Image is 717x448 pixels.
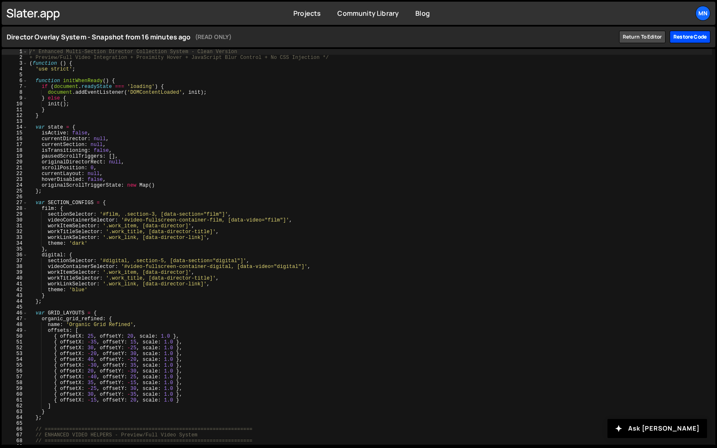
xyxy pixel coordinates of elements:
[2,229,28,235] div: 32
[2,363,28,368] div: 55
[2,124,28,130] div: 14
[2,177,28,183] div: 23
[607,419,707,438] button: Ask [PERSON_NAME]
[2,270,28,275] div: 39
[2,194,28,200] div: 26
[2,107,28,113] div: 11
[2,217,28,223] div: 30
[2,374,28,380] div: 57
[619,31,666,43] a: Return to editor
[2,258,28,264] div: 37
[2,78,28,84] div: 6
[2,246,28,252] div: 35
[2,61,28,66] div: 3
[2,392,28,397] div: 60
[2,351,28,357] div: 53
[2,252,28,258] div: 36
[2,357,28,363] div: 54
[2,223,28,229] div: 31
[2,345,28,351] div: 52
[2,368,28,374] div: 56
[415,9,430,18] a: Blog
[293,9,321,18] a: Projects
[7,32,615,42] h1: Director Overlay System - Snapshot from 16 minutes ago
[2,304,28,310] div: 45
[2,72,28,78] div: 5
[2,415,28,421] div: 64
[2,119,28,124] div: 13
[2,136,28,142] div: 16
[2,432,28,438] div: 67
[2,241,28,246] div: 34
[2,397,28,403] div: 61
[337,9,399,18] a: Community Library
[2,380,28,386] div: 58
[2,409,28,415] div: 63
[2,287,28,293] div: 42
[2,293,28,299] div: 43
[195,32,232,42] small: (READ ONLY)
[2,334,28,339] div: 50
[695,6,710,21] a: MN
[2,183,28,188] div: 24
[2,264,28,270] div: 38
[2,310,28,316] div: 46
[2,426,28,432] div: 66
[2,281,28,287] div: 41
[2,235,28,241] div: 33
[2,403,28,409] div: 62
[2,49,28,55] div: 1
[2,142,28,148] div: 17
[2,328,28,334] div: 49
[2,95,28,101] div: 9
[2,206,28,212] div: 28
[2,421,28,426] div: 65
[2,275,28,281] div: 40
[2,153,28,159] div: 19
[670,31,710,43] div: Restore code
[2,90,28,95] div: 8
[2,84,28,90] div: 7
[2,171,28,177] div: 22
[2,113,28,119] div: 12
[2,165,28,171] div: 21
[2,188,28,194] div: 25
[2,299,28,304] div: 44
[2,316,28,322] div: 47
[2,66,28,72] div: 4
[2,101,28,107] div: 10
[2,339,28,345] div: 51
[2,386,28,392] div: 59
[2,130,28,136] div: 15
[2,200,28,206] div: 27
[2,148,28,153] div: 18
[2,159,28,165] div: 20
[2,438,28,444] div: 68
[2,212,28,217] div: 29
[2,322,28,328] div: 48
[2,55,28,61] div: 2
